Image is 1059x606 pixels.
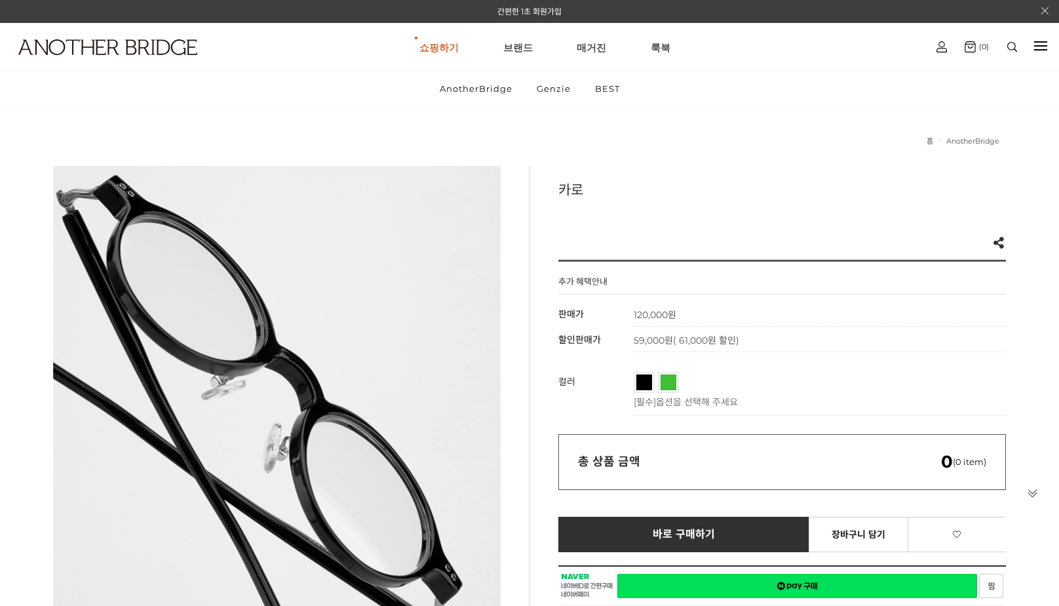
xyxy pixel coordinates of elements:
span: 블랙 [636,374,677,382]
span: 옵션을 선택해 주세요 [656,396,738,408]
a: 블랙 [636,374,652,390]
span: 59,000원 [634,334,739,346]
a: 새창 [617,574,978,598]
span: (0) [976,42,989,51]
strong: 총 상품 금액 [578,455,640,469]
h4: 추가 혜택안내 [558,275,607,294]
a: 쇼핑하기 [419,24,459,71]
li: 블랙 [634,372,655,393]
h3: 카로 [558,179,1007,199]
th: 컬러 [558,365,634,416]
a: AnotherBridge [946,136,999,146]
img: cart [965,41,976,52]
img: cart [936,41,947,52]
a: 장바구니 담기 [809,517,908,552]
em: 0 [941,451,953,472]
a: Genzie [526,71,582,106]
strong: 120,000원 [634,309,676,321]
a: (0) [965,41,989,52]
span: 바로 구매하기 [653,529,715,540]
img: search [1007,42,1017,52]
a: 간편한 1초 회원가입 [497,7,562,16]
a: 새창 [979,574,1003,598]
a: logo [7,39,165,87]
img: logo [18,39,197,55]
p: [필수] [634,395,1000,408]
span: ( 61,000원 할인) [673,334,739,346]
a: 브랜드 [503,24,533,71]
a: 바로 구매하기 [558,517,810,552]
span: 판매가 [558,308,584,320]
a: BEST [584,71,631,106]
span: (0 item) [941,456,986,467]
a: 홈 [927,136,933,146]
a: 투명그린 [661,374,676,390]
span: 할인판매가 [558,334,601,346]
a: AnotherBridge [429,71,524,106]
li: 투명그린 [658,372,679,393]
a: 매거진 [577,24,606,71]
span: 투명그린 [661,374,716,382]
a: 룩북 [651,24,670,71]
